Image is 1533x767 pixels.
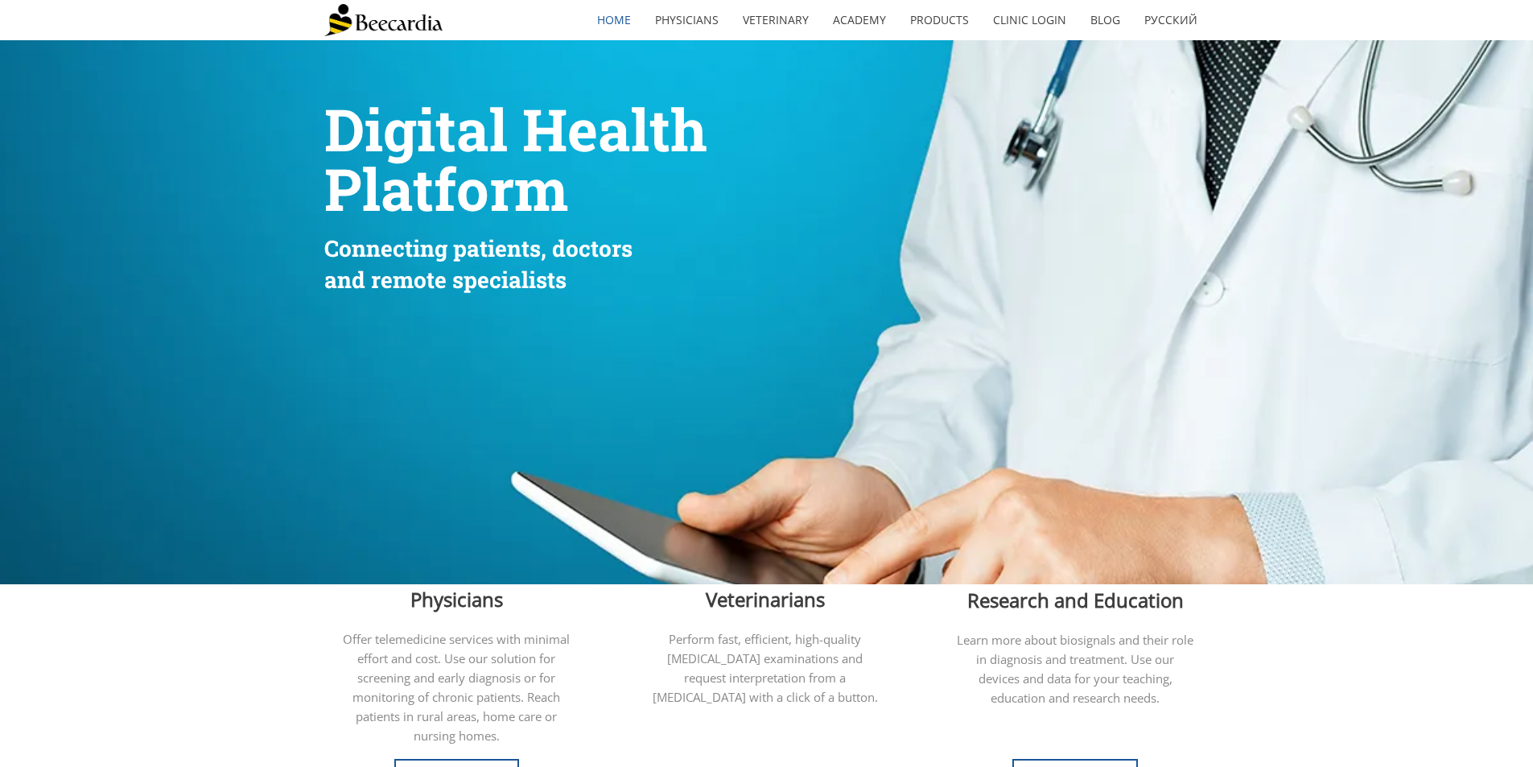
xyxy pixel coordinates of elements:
span: Perform fast, efficient, high-quality [MEDICAL_DATA] examinations and request interpretation from... [653,631,878,705]
span: Offer telemedicine services with minimal effort and cost. Use our solution for screening and earl... [343,631,570,744]
a: Products [898,2,981,39]
a: Academy [821,2,898,39]
a: Blog [1078,2,1132,39]
a: Русский [1132,2,1210,39]
a: Veterinary [731,2,821,39]
span: and remote specialists [324,265,567,295]
img: Beecardia [324,4,443,36]
span: Research and Education [967,587,1184,613]
span: Veterinarians [706,586,825,612]
a: home [585,2,643,39]
span: Platform [324,151,568,227]
span: Learn more about biosignals and their role in diagnosis and treatment. Use our devices and data f... [957,632,1193,706]
span: Physicians [410,586,503,612]
a: Physicians [643,2,731,39]
span: Digital Health [324,91,707,167]
a: Clinic Login [981,2,1078,39]
span: Connecting patients, doctors [324,233,633,263]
